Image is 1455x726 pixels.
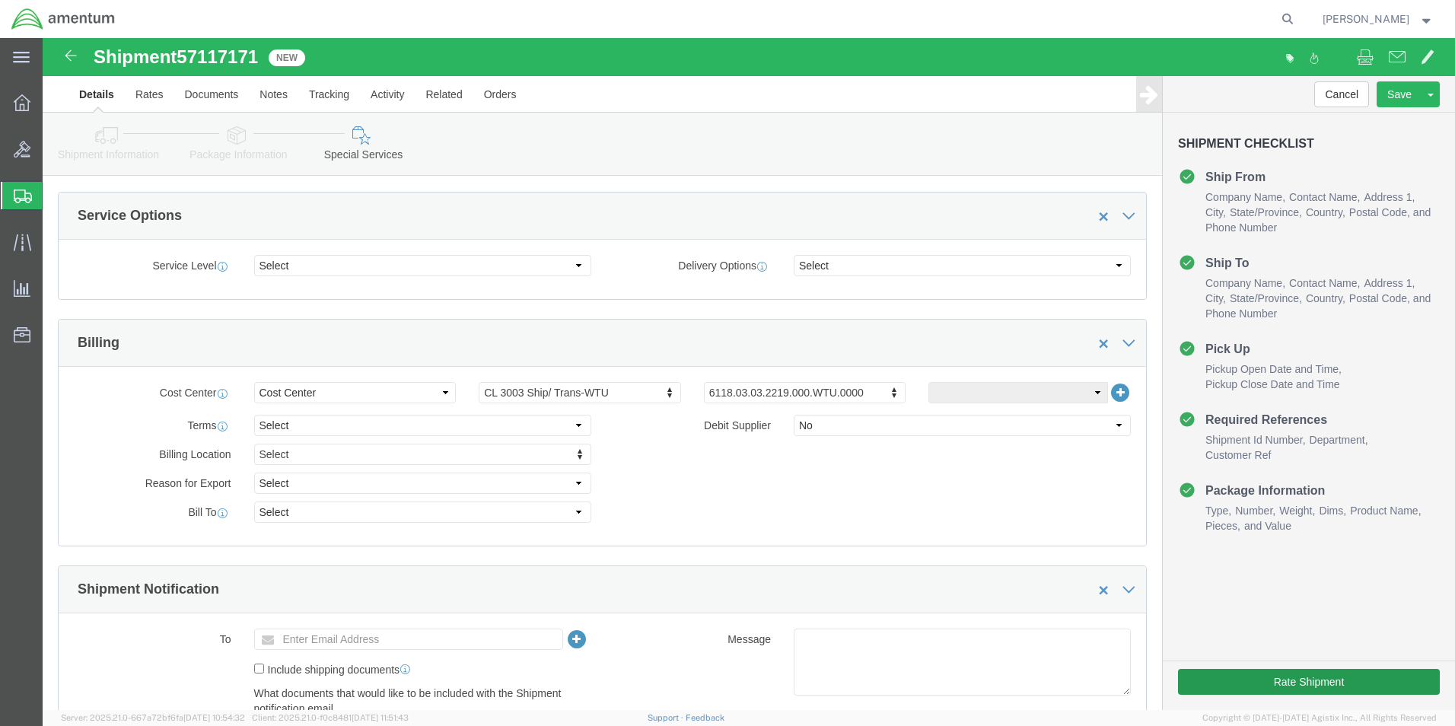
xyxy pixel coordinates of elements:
span: Server: 2025.21.0-667a72bf6fa [61,713,245,722]
a: Support [648,713,686,722]
img: logo [11,8,116,30]
span: [DATE] 11:51:43 [352,713,409,722]
a: Feedback [686,713,724,722]
button: [PERSON_NAME] [1322,10,1434,28]
span: Copyright © [DATE]-[DATE] Agistix Inc., All Rights Reserved [1202,712,1437,724]
span: Client: 2025.21.0-f0c8481 [252,713,409,722]
iframe: FS Legacy Container [43,38,1455,710]
span: Juan Trevino [1323,11,1409,27]
span: [DATE] 10:54:32 [183,713,245,722]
